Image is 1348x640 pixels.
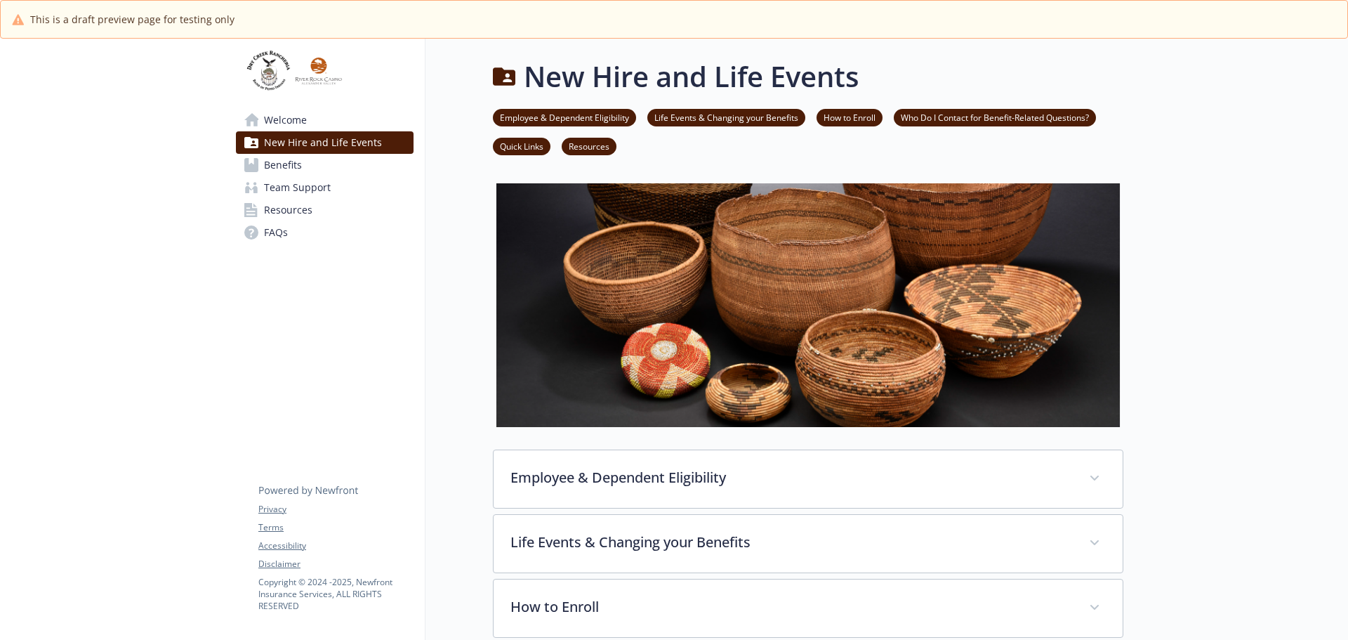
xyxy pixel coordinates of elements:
[510,467,1072,488] p: Employee & Dependent Eligibility
[236,176,414,199] a: Team Support
[236,154,414,176] a: Benefits
[258,576,413,612] p: Copyright © 2024 - 2025 , Newfront Insurance Services, ALL RIGHTS RESERVED
[258,558,413,570] a: Disclaimer
[264,221,288,244] span: FAQs
[264,199,312,221] span: Resources
[258,503,413,516] a: Privacy
[236,221,414,244] a: FAQs
[524,55,859,98] h1: New Hire and Life Events
[494,450,1123,508] div: Employee & Dependent Eligibility
[562,139,616,152] a: Resources
[258,521,413,534] a: Terms
[510,596,1072,618] p: How to Enroll
[493,183,1123,427] img: new hire page banner
[493,110,636,124] a: Employee & Dependent Eligibility
[30,12,234,27] span: This is a draft preview page for testing only
[264,154,302,176] span: Benefits
[894,110,1096,124] a: Who Do I Contact for Benefit-Related Questions?
[264,131,382,154] span: New Hire and Life Events
[264,176,331,199] span: Team Support
[258,540,413,552] a: Accessibility
[493,139,550,152] a: Quick Links
[494,515,1123,573] div: Life Events & Changing your Benefits
[264,109,307,131] span: Welcome
[817,110,883,124] a: How to Enroll
[647,110,805,124] a: Life Events & Changing your Benefits
[494,580,1123,637] div: How to Enroll
[236,109,414,131] a: Welcome
[510,532,1072,553] p: Life Events & Changing your Benefits
[236,199,414,221] a: Resources
[236,131,414,154] a: New Hire and Life Events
